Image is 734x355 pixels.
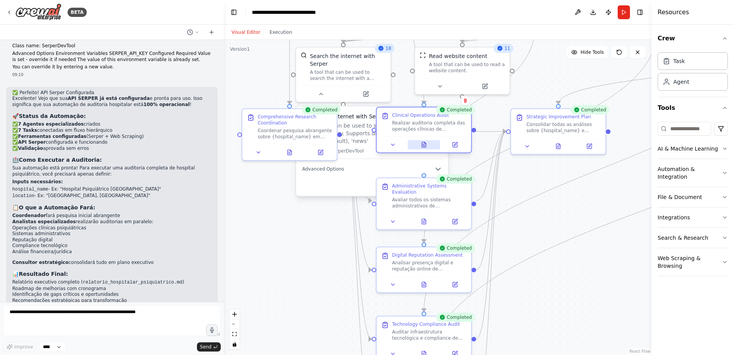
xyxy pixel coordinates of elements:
[12,51,212,63] p: Advanced Options Environment Variables SERPER_API_KEY Configured Required Value is set - override...
[12,121,212,128] li: ✅ criados
[273,148,306,157] button: View output
[673,57,685,65] div: Task
[12,213,212,219] li: fará pesquisa inicial abrangente
[414,47,510,95] div: 11ScrapeWebsiteToolRead website contentA tool that can be used to read a website content.
[436,244,475,253] div: Completed
[504,45,510,51] span: 11
[463,82,506,91] button: Open in side panel
[230,309,240,319] button: zoom in
[376,177,472,230] div: CompletedAdministrative Systems EvaluationAvaliar todos os sistemas administrativos de {hospital_...
[12,260,212,266] li: consolidará tudo em plano executivo
[12,292,212,298] li: Identificação de gaps críticos e oportunidades
[302,122,442,145] p: A tool that can be used to search the internet with a search_query. Supports different search typ...
[12,213,46,218] strong: Coordenador
[12,270,212,278] h3: 📊
[510,108,606,155] div: CompletedStrategic Improvement PlanConsolidar todas as análises sobre {hospital_name} e desenvolv...
[15,3,61,21] img: Logo
[12,231,212,237] li: Sistemas administrativos
[184,28,202,37] button: Switch to previous chat
[392,197,466,209] div: Avaliar todos os sistemas administrativos de {hospital_name}. ÁREAS DE ANÁLISE: - Recepção e aten...
[301,52,307,58] img: SerperDevTool
[630,349,650,353] a: React Flow attribution
[658,248,728,276] button: Web Scraping & Browsing
[12,279,212,286] li: Relatório executivo completo ( )
[658,159,728,187] button: Automation & Integration
[408,17,428,104] g: Edge from f8839fa4-f926-4e5c-929b-f5b96069e496 to 1de7b8e1-292c-4abf-8600-2220e7716607
[526,114,591,120] div: Strategic Improvement Plan
[12,179,63,184] strong: Inputs necessários:
[12,249,212,255] li: Análise financeira/jurídica
[635,7,645,18] button: Hide right sidebar
[12,146,212,152] li: ✅ aprovada sem erros
[342,131,372,343] g: Edge from 6841693c-b93b-40aa-a504-e7f62311e5ef to 83ea4f56-ebf2-4385-ac15-86d08c0e0cce
[658,119,728,282] div: Tools
[12,186,212,193] li: - Ex: "Hospital Psiquiátrico [GEOGRAPHIC_DATA]"
[429,61,505,74] div: A tool that can be used to read a website content.
[302,148,442,154] p: Class name: SerperDevTool
[230,339,240,349] button: toggle interactivity
[19,113,86,119] strong: Status da Automação:
[476,128,506,204] g: Edge from 7714c80a-eaaa-4545-9b80-3270b1bfcc4e to b97b59dc-c85e-4df9-b074-84dd6a36675e
[658,97,728,119] button: Tools
[436,174,475,184] div: Completed
[302,105,341,114] div: Completed
[392,112,449,118] div: Clinical Operations Audit
[68,96,150,101] strong: API SERPER já está configurada
[392,120,466,132] div: Realizar auditoria completa das operações clínicas de {hospital_name}. FOCOS ESPECÍFICOS PARA PSI...
[18,121,84,127] strong: 7 Agentes especializados
[230,319,240,329] button: zoom out
[230,309,240,349] div: React Flow controls
[460,96,470,106] button: Delete node
[580,49,604,55] span: Hide Tools
[12,156,212,164] h3: 🏥
[12,219,212,255] li: realizarão auditorias em paralelo:
[18,128,37,133] strong: 7 Tasks
[12,298,212,304] li: Recomendações estratégicas para transformação
[3,342,36,352] button: Improve
[310,52,386,68] div: Search the internet with Serper
[376,108,472,155] div: CompletedClinical Operations AuditRealizar auditoria completa das operações clínicas de {hospital...
[12,225,212,231] li: Operações clínicas psiquiátricas
[83,280,182,285] code: relatorio_hospitalar_psiquiatrico.md
[12,193,35,199] code: location
[12,193,212,199] li: - Ex: "[GEOGRAPHIC_DATA], [GEOGRAPHIC_DATA]"
[286,17,293,104] g: Edge from 5a239be8-7c3a-4dce-91bf-90e5cb52a0ba to 6841693c-b93b-40aa-a504-e7f62311e5ef
[526,121,601,134] div: Consolidar todas as análises sobre {hospital_name} e desenvolver plano estratégico. CONSOLIDAÇÃO ...
[442,280,468,289] button: Open in side panel
[258,114,332,126] div: Comprehensive Research Coordination
[12,237,212,243] li: Reputação digital
[12,112,212,120] h3: 🚀
[576,142,603,151] button: Open in side panel
[19,204,95,211] strong: O que a Automação Fará:
[302,166,344,172] span: Advanced Options
[420,25,662,242] g: Edge from 71b38cc9-9a24-417b-bffb-7dc26325d41d to e5324586-4d6b-4c8c-84e9-8cbb9d707747
[12,243,212,249] li: Compliance tecnológico
[420,25,539,173] g: Edge from bb92fcdb-2e7b-44cd-8a28-6db98e9b31c4 to 7714c80a-eaaa-4545-9b80-3270b1bfcc4e
[18,146,43,151] strong: Validação
[241,108,337,161] div: CompletedComprehensive Research CoordinationCoordenar pesquisa abrangente sobre {hospital_name} e...
[12,43,212,49] p: Class name: SerperDevTool
[12,187,48,192] code: hospital_name
[12,96,212,108] p: Excelente! Vejo que sua e pronta para uso. Isso significa que sua automação de auditoria hospital...
[542,142,575,151] button: View output
[392,260,466,272] div: Analisar presença digital e reputação online de {hospital_name}. INVESTIGAÇÃO DIGITAL: - Website ...
[12,165,212,177] p: Sua automação está pronta! Para executar uma auditoria completa de hospital psiquiátrico, você pr...
[19,157,102,163] strong: Como Executar a Auditoria:
[408,140,440,149] button: View output
[392,329,466,341] div: Auditar infraestrutura tecnológica e compliance de {hospital_name}. AUDITORIA TÉCNICA: - Sistemas...
[476,128,506,135] g: Edge from 1de7b8e1-292c-4abf-8600-2220e7716607 to b97b59dc-c85e-4df9-b074-84dd6a36675e
[12,204,212,211] h3: 📋
[658,228,728,248] button: Search & Research
[436,313,475,322] div: Completed
[12,286,212,292] li: Roadmap de melhorias com cronograma
[12,128,212,134] li: ✅ conectadas em fluxo hierárquico
[658,49,728,97] div: Crew
[392,252,463,258] div: Digital Reputation Assessment
[376,247,472,293] div: CompletedDigital Reputation AssessmentAnalisar presença digital e reputação online de {hospital_n...
[144,102,190,107] strong: 100% operacional
[265,28,297,37] button: Execution
[429,52,487,60] div: Read website content
[12,90,212,96] h2: ✅ Perfeito! API Serper Configurada
[658,8,689,17] h4: Resources
[442,140,468,149] button: Open in side panel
